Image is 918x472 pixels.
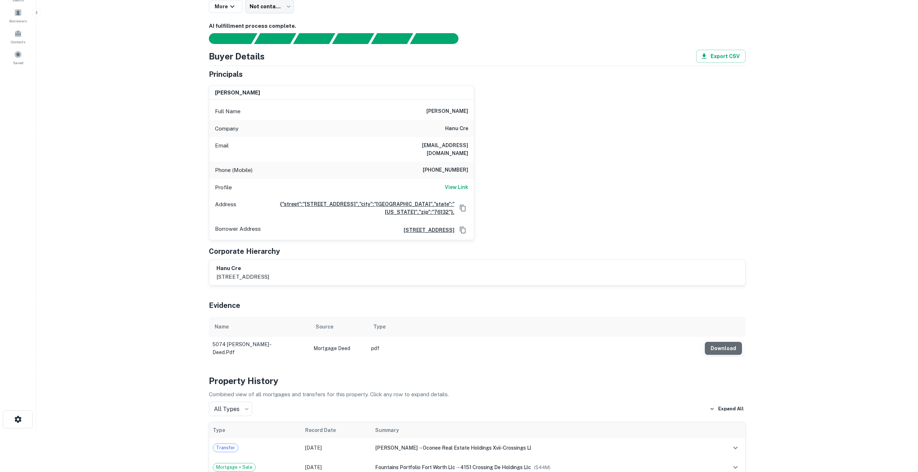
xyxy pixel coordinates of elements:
p: Email [215,141,229,157]
h6: hanu cre [445,124,468,133]
div: Name [215,322,229,331]
span: Borrowers [9,18,27,24]
span: ($ 44M ) [534,465,550,470]
button: Expand All [708,403,746,414]
td: [DATE] [302,438,372,458]
th: Name [209,317,310,337]
h5: Evidence [209,300,240,311]
span: [PERSON_NAME] [375,445,418,451]
a: [STREET_ADDRESS] [398,226,454,234]
p: Phone (Mobile) [215,166,252,175]
span: Mortgage + Sale [213,464,255,471]
p: Company [215,124,238,133]
th: Summary [372,422,709,438]
p: Full Name [215,107,241,116]
h6: View Link [445,183,468,191]
td: 5074 [PERSON_NAME] - deed.pdf [209,337,310,360]
p: [STREET_ADDRESS] [216,273,269,281]
h6: [PERSON_NAME] [426,107,468,116]
td: Mortgage Deed [310,337,368,360]
h6: [EMAIL_ADDRESS][DOMAIN_NAME] [382,141,468,157]
a: Saved [2,48,34,67]
th: Type [368,317,701,337]
h6: hanu cre [216,264,269,273]
div: All Types [209,402,252,416]
a: View Link [445,183,468,192]
h5: Corporate Hierarchy [209,246,280,257]
p: Address [215,200,236,216]
div: Principals found, AI now looking for contact information... [332,33,374,44]
div: → [375,463,705,471]
p: Profile [215,183,232,192]
iframe: Chat Widget [882,414,918,449]
h4: Property History [209,374,746,387]
div: Your request is received and processing... [254,33,296,44]
div: Documents found, AI parsing details... [293,33,335,44]
button: Download [705,342,742,355]
h6: [PHONE_NUMBER] [423,166,468,175]
span: Saved [13,60,23,66]
div: Sending borrower request to AI... [200,33,254,44]
button: expand row [729,442,742,454]
div: AI fulfillment process complete. [410,33,467,44]
span: Transfer [213,444,238,451]
span: oconee real estate holdings xvii-crossings ll [423,445,531,451]
p: Combined view of all mortgages and transfers for this property. Click any row to expand details. [209,390,746,399]
div: Source [316,322,333,331]
th: Record Date [302,422,372,438]
h4: Buyer Details [209,50,265,63]
div: scrollable content [209,317,746,357]
div: → [375,444,705,452]
button: Copy Address [457,203,468,213]
th: Source [310,317,368,337]
a: Contacts [2,27,34,46]
span: Contacts [11,39,25,45]
td: pdf [368,337,701,360]
span: 4151 crossing de holdings llc [460,464,531,470]
button: Copy Address [457,225,468,235]
th: Type [209,422,302,438]
a: Borrowers [2,6,34,25]
a: {"street":"[STREET_ADDRESS]","city":"[GEOGRAPHIC_DATA]","state":"[US_STATE]","zip":"76132"}, [239,200,454,216]
p: Borrower Address [215,225,261,235]
button: Export CSV [696,50,746,63]
div: Principals found, still searching for contact information. This may take time... [371,33,413,44]
h6: [PERSON_NAME] [215,89,260,97]
span: fountains portfolio fort worth llc [375,464,455,470]
h5: Principals [209,69,243,80]
div: Type [373,322,386,331]
h6: AI fulfillment process complete. [209,22,746,30]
